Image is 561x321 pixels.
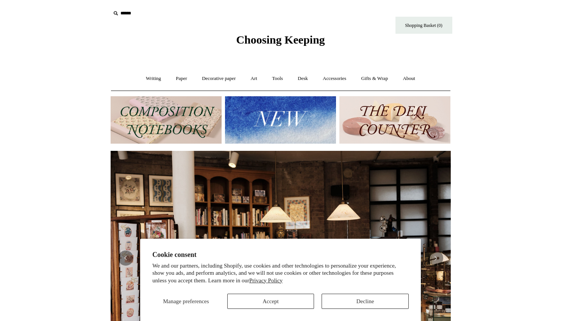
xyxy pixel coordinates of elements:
a: Desk [291,69,315,89]
a: Writing [139,69,168,89]
p: We and our partners, including Shopify, use cookies and other technologies to personalize your ex... [152,262,409,285]
a: About [396,69,422,89]
h2: Cookie consent [152,251,409,259]
a: Shopping Basket (0) [395,17,452,34]
button: Accept [227,294,314,309]
a: Choosing Keeping [236,39,325,45]
img: The Deli Counter [339,96,450,144]
a: Tools [265,69,290,89]
button: Manage preferences [152,294,220,309]
a: Decorative paper [195,69,242,89]
a: Gifts & Wrap [354,69,395,89]
a: Accessories [316,69,353,89]
a: Privacy Policy [249,277,283,283]
span: Choosing Keeping [236,33,325,46]
img: New.jpg__PID:f73bdf93-380a-4a35-bcfe-7823039498e1 [225,96,336,144]
button: Decline [322,294,409,309]
button: Previous [118,251,133,266]
a: Paper [169,69,194,89]
button: Next [428,251,443,266]
img: 202302 Composition ledgers.jpg__PID:69722ee6-fa44-49dd-a067-31375e5d54ec [111,96,222,144]
span: Manage preferences [163,298,209,304]
a: Art [244,69,264,89]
